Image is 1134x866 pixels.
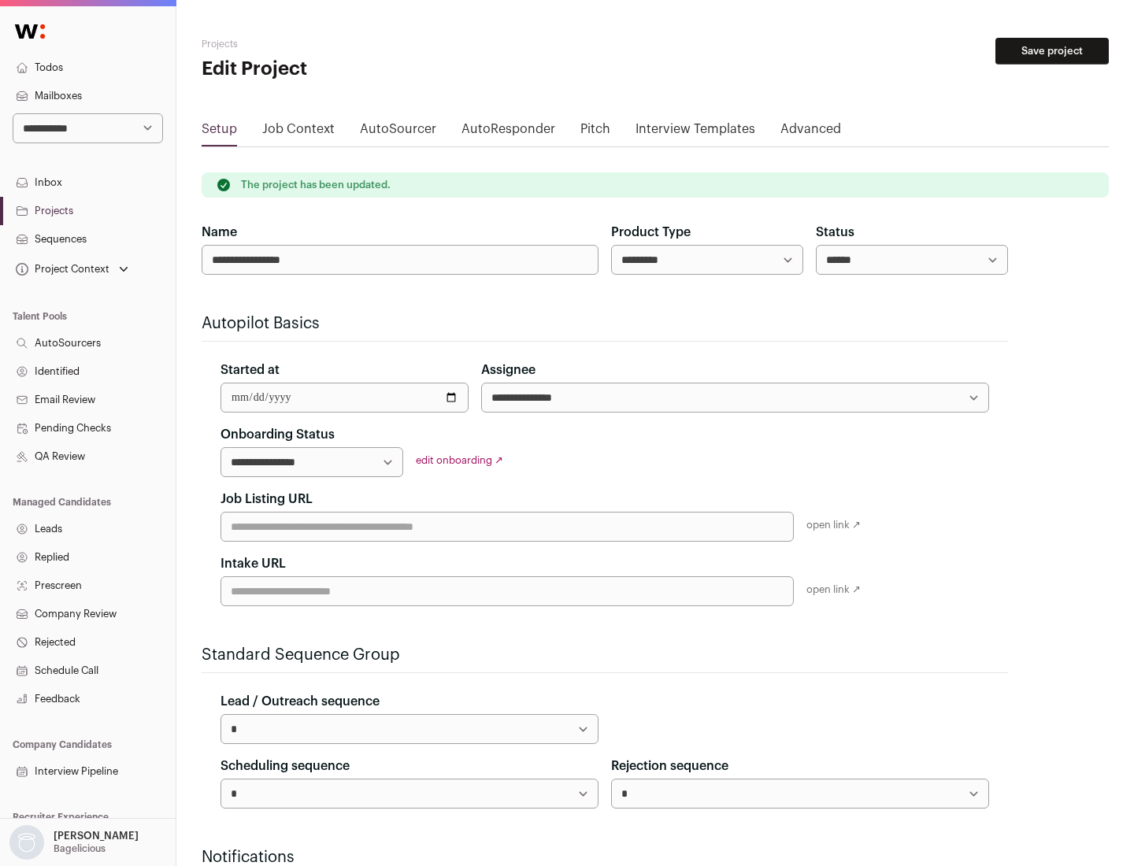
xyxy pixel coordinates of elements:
a: AutoSourcer [360,120,436,145]
p: The project has been updated. [241,179,391,191]
label: Name [202,223,237,242]
a: edit onboarding ↗ [416,455,503,465]
img: nopic.png [9,825,44,860]
p: Bagelicious [54,842,106,855]
label: Onboarding Status [220,425,335,444]
h2: Standard Sequence Group [202,644,1008,666]
div: Project Context [13,263,109,276]
button: Open dropdown [6,825,142,860]
a: Job Context [262,120,335,145]
a: Pitch [580,120,610,145]
label: Assignee [481,361,535,379]
label: Scheduling sequence [220,757,350,775]
label: Status [816,223,854,242]
p: [PERSON_NAME] [54,830,139,842]
a: Advanced [780,120,841,145]
label: Lead / Outreach sequence [220,692,380,711]
label: Job Listing URL [220,490,313,509]
label: Rejection sequence [611,757,728,775]
button: Save project [995,38,1109,65]
h2: Projects [202,38,504,50]
h2: Autopilot Basics [202,313,1008,335]
h1: Edit Project [202,57,504,82]
a: Setup [202,120,237,145]
label: Product Type [611,223,691,242]
a: AutoResponder [461,120,555,145]
a: Interview Templates [636,120,755,145]
label: Intake URL [220,554,286,573]
button: Open dropdown [13,258,132,280]
img: Wellfound [6,16,54,47]
label: Started at [220,361,280,379]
